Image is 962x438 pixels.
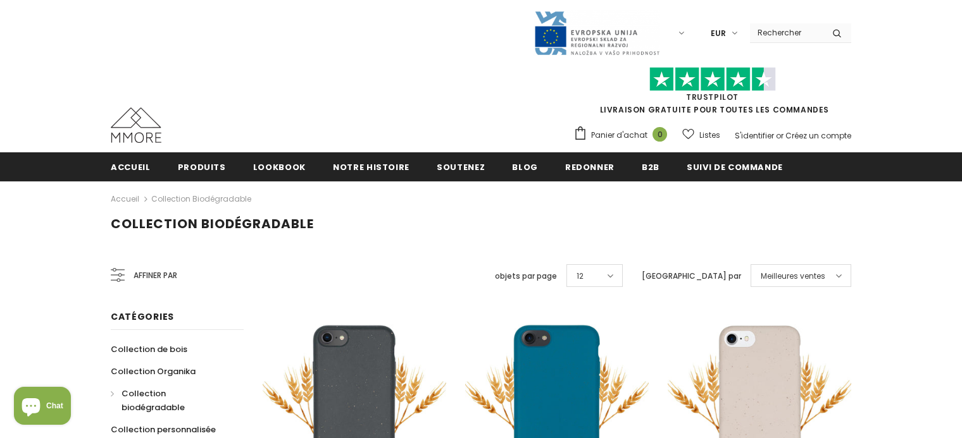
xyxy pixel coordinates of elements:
[687,161,783,173] span: Suivi de commande
[111,338,187,360] a: Collection de bois
[785,130,851,141] a: Créez un compte
[111,310,174,323] span: Catégories
[253,152,306,181] a: Lookbook
[111,360,196,382] a: Collection Organika
[649,67,776,92] img: Faites confiance aux étoiles pilotes
[735,130,774,141] a: S'identifier
[111,343,187,355] span: Collection de bois
[122,387,185,413] span: Collection biodégradable
[253,161,306,173] span: Lookbook
[573,126,673,145] a: Panier d'achat 0
[577,270,584,283] span: 12
[111,161,151,173] span: Accueil
[111,365,196,377] span: Collection Organika
[495,270,557,283] label: objets par page
[642,270,741,283] label: [GEOGRAPHIC_DATA] par
[534,10,660,56] img: Javni Razpis
[776,130,784,141] span: or
[178,161,226,173] span: Produits
[111,423,216,435] span: Collection personnalisée
[642,152,659,181] a: B2B
[687,152,783,181] a: Suivi de commande
[573,73,851,115] span: LIVRAISON GRATUITE POUR TOUTES LES COMMANDES
[686,92,739,102] a: TrustPilot
[111,107,161,143] img: Cas MMORE
[178,152,226,181] a: Produits
[10,387,75,428] inbox-online-store-chat: Shopify online store chat
[111,152,151,181] a: Accueil
[111,192,139,207] a: Accueil
[151,193,251,204] a: Collection biodégradable
[565,152,615,181] a: Redonner
[534,27,660,38] a: Javni Razpis
[111,215,314,233] span: Collection biodégradable
[512,161,538,173] span: Blog
[761,270,825,283] span: Meilleures ventes
[591,129,647,142] span: Panier d'achat
[512,152,538,181] a: Blog
[437,161,485,173] span: soutenez
[437,152,485,181] a: soutenez
[750,23,823,42] input: Search Site
[699,129,720,142] span: Listes
[333,161,409,173] span: Notre histoire
[642,161,659,173] span: B2B
[111,382,230,418] a: Collection biodégradable
[653,127,667,142] span: 0
[134,269,177,283] span: Affiner par
[682,124,720,146] a: Listes
[711,27,726,40] span: EUR
[333,152,409,181] a: Notre histoire
[565,161,615,173] span: Redonner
